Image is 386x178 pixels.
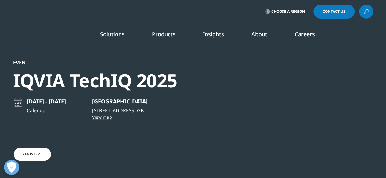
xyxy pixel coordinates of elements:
p: [STREET_ADDRESS] GB [92,107,148,114]
a: View map [92,114,148,120]
a: Careers [295,30,315,38]
a: Solutions [100,30,124,38]
p: [GEOGRAPHIC_DATA] [92,98,148,105]
div: Event [13,59,177,65]
a: About [251,30,267,38]
a: Insights [203,30,224,38]
div: IQVIA TechIQ 2025 [13,69,177,92]
span: Choose a Region [271,9,305,14]
button: Voorkeuren openen [4,160,19,175]
span: Contact Us [323,10,345,13]
p: [DATE] - [DATE] [27,98,66,105]
img: calendar [13,98,23,107]
a: Calendar [27,107,66,114]
nav: Primary [64,21,373,50]
a: Register [13,147,52,161]
a: Products [152,30,175,38]
a: Contact Us [313,5,355,19]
